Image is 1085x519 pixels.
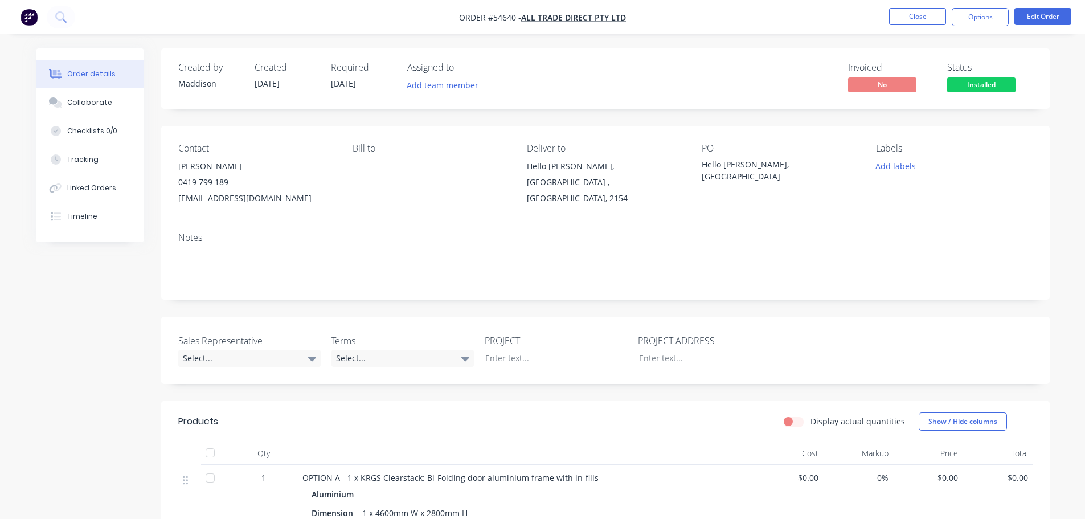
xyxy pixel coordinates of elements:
button: Edit Order [1014,8,1071,25]
div: Tracking [67,154,99,165]
span: 1 [261,472,266,484]
button: Show / Hide columns [919,412,1007,431]
div: Contact [178,143,334,154]
div: Bill to [353,143,509,154]
div: Markup [823,442,893,465]
div: [PERSON_NAME] 0419 799 189 [EMAIL_ADDRESS][DOMAIN_NAME] [178,158,334,206]
label: Display actual quantities [810,415,905,427]
button: Add team member [407,77,485,93]
a: All Trade Direct Pty Ltd [521,12,626,23]
button: Installed [947,77,1016,95]
div: Price [893,442,963,465]
span: $0.00 [967,472,1028,484]
button: Linked Orders [36,174,144,202]
span: $0.00 [758,472,819,484]
div: Qty [230,442,298,465]
span: [DATE] [255,78,280,89]
div: Assigned to [407,62,521,73]
div: Checklists 0/0 [67,126,117,136]
div: Created by [178,62,241,73]
div: Notes [178,232,1033,243]
button: Add team member [400,77,484,93]
span: OPTION A - 1 x KRGS Clearstack: Bi-Folding door aluminium frame with in-fills [302,472,599,483]
div: Order details [67,69,116,79]
div: Linked Orders [67,183,116,193]
label: PROJECT ADDRESS [638,334,780,348]
div: Hello [PERSON_NAME],[GEOGRAPHIC_DATA] , [GEOGRAPHIC_DATA], 2154 [527,158,683,206]
button: Tracking [36,145,144,174]
div: Aluminium [312,486,358,502]
div: Cost [754,442,824,465]
div: Status [947,62,1033,73]
label: Sales Representative [178,334,321,348]
button: Options [952,8,1009,26]
button: Timeline [36,202,144,231]
div: Hello [PERSON_NAME], [527,158,683,174]
div: Timeline [67,211,97,222]
span: No [848,77,916,92]
div: [EMAIL_ADDRESS][DOMAIN_NAME] [178,190,334,206]
label: Terms [331,334,474,348]
div: Products [178,415,218,428]
div: Hello [PERSON_NAME], [GEOGRAPHIC_DATA] [702,158,844,182]
span: Installed [947,77,1016,92]
button: Add labels [870,158,922,174]
button: Order details [36,60,144,88]
button: Checklists 0/0 [36,117,144,145]
div: Total [963,442,1033,465]
div: Created [255,62,317,73]
div: [GEOGRAPHIC_DATA] , [GEOGRAPHIC_DATA], 2154 [527,174,683,206]
div: PO [702,143,858,154]
button: Close [889,8,946,25]
div: Maddison [178,77,241,89]
button: Collaborate [36,88,144,117]
div: [PERSON_NAME] [178,158,334,174]
div: Select... [331,350,474,367]
span: 0% [828,472,889,484]
span: [DATE] [331,78,356,89]
div: Invoiced [848,62,933,73]
div: Select... [178,350,321,367]
span: Order #54640 - [459,12,521,23]
span: 0419 799 189 [178,177,228,187]
div: Collaborate [67,97,112,108]
div: Deliver to [527,143,683,154]
div: Labels [876,143,1032,154]
div: Required [331,62,394,73]
img: Factory [21,9,38,26]
span: $0.00 [898,472,959,484]
label: PROJECT [485,334,627,348]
